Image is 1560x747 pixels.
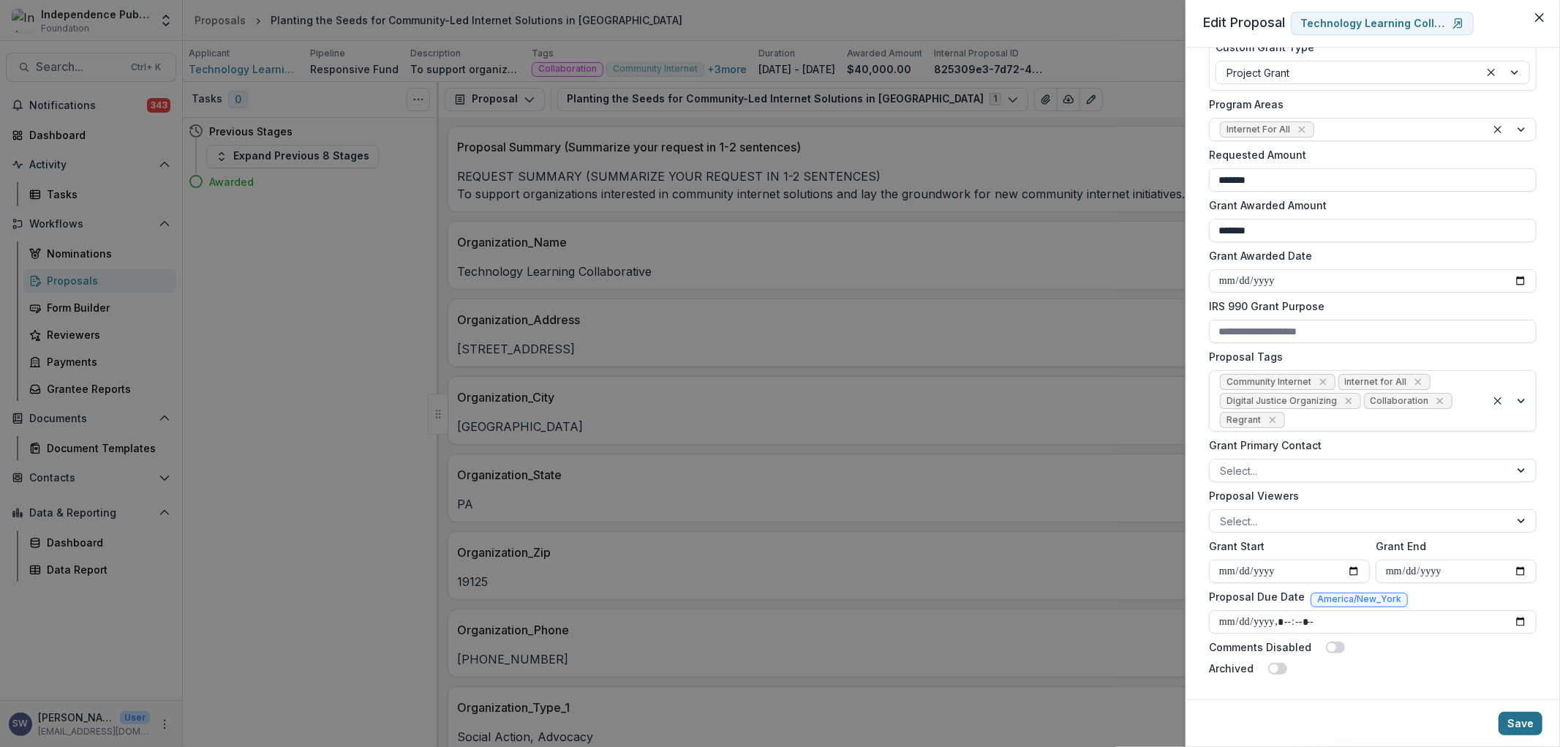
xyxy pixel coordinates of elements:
[1376,538,1528,554] label: Grant End
[1341,394,1356,408] div: Remove Digital Justice Organizing
[1209,97,1528,112] label: Program Areas
[1209,248,1528,263] label: Grant Awarded Date
[1209,299,1528,314] label: IRS 990 Grant Purpose
[1291,12,1474,35] a: Technology Learning Collaborative
[1209,661,1254,676] label: Archived
[1482,64,1500,81] div: Clear selected options
[1317,594,1401,604] span: America/New_York
[1209,538,1361,554] label: Grant Start
[1209,589,1305,604] label: Proposal Due Date
[1499,712,1542,735] button: Save
[1203,15,1285,30] span: Edit Proposal
[1226,396,1337,406] span: Digital Justice Organizing
[1209,488,1528,503] label: Proposal Viewers
[1209,438,1528,453] label: Grant Primary Contact
[1216,40,1521,55] label: Custom Grant Type
[1209,639,1311,655] label: Comments Disabled
[1411,375,1425,389] div: Remove Internet for All
[1226,124,1290,135] span: Internet For All
[1316,375,1330,389] div: Remove Community Internet
[1528,6,1551,29] button: Close
[1300,18,1447,30] p: Technology Learning Collaborative
[1209,349,1528,364] label: Proposal Tags
[1345,377,1407,387] span: Internet for All
[1371,396,1429,406] span: Collaboration
[1209,147,1528,162] label: Requested Amount
[1265,413,1280,427] div: Remove Regrant
[1226,377,1311,387] span: Community Internet
[1295,122,1309,137] div: Remove Internet For All
[1489,121,1507,138] div: Clear selected options
[1226,415,1261,425] span: Regrant
[1489,392,1507,410] div: Clear selected options
[1209,198,1528,213] label: Grant Awarded Amount
[1433,394,1447,408] div: Remove Collaboration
